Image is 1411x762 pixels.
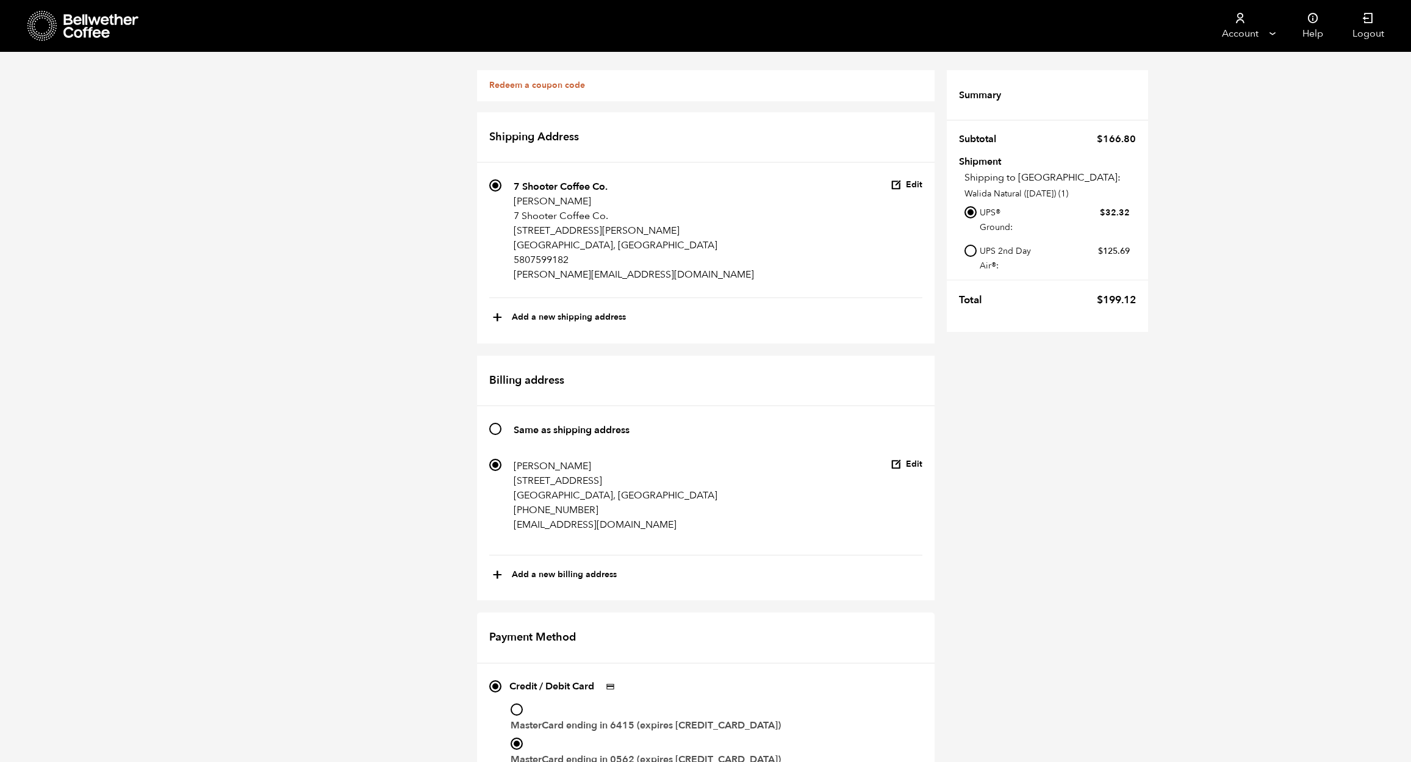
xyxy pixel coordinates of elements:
[1100,207,1130,218] bdi: 32.32
[489,423,501,435] input: Same as shipping address
[1097,293,1103,307] span: $
[1097,293,1136,307] bdi: 199.12
[514,238,754,253] p: [GEOGRAPHIC_DATA], [GEOGRAPHIC_DATA]
[477,356,935,407] h2: Billing address
[514,423,630,437] strong: Same as shipping address
[1098,245,1103,257] span: $
[891,459,922,470] button: Edit
[959,157,1029,165] th: Shipment
[514,503,717,517] p: [PHONE_NUMBER]
[514,517,717,532] p: [EMAIL_ADDRESS][DOMAIN_NAME]
[964,187,1136,200] p: Walida Natural ([DATE]) (1)
[511,716,922,735] label: MasterCard ending in 6415 (expires [CREDIT_CARD_DATA])
[1100,207,1105,218] span: $
[492,565,617,586] button: +Add a new billing address
[492,307,503,328] span: +
[489,79,585,91] a: Redeem a coupon code
[980,243,1129,273] label: UPS 2nd Day Air®:
[477,112,935,164] h2: Shipping Address
[489,459,501,471] input: [PERSON_NAME] [STREET_ADDRESS] [GEOGRAPHIC_DATA], [GEOGRAPHIC_DATA] [PHONE_NUMBER] [EMAIL_ADDRESS...
[959,287,989,314] th: Total
[891,179,922,191] button: Edit
[959,82,1008,108] th: Summary
[514,209,754,223] p: 7 Shooter Coffee Co.
[514,473,717,488] p: [STREET_ADDRESS]
[514,459,717,473] p: [PERSON_NAME]
[489,179,501,192] input: 7 Shooter Coffee Co. [PERSON_NAME] 7 Shooter Coffee Co. [STREET_ADDRESS][PERSON_NAME] [GEOGRAPHIC...
[514,194,754,209] p: [PERSON_NAME]
[514,267,754,282] p: [PERSON_NAME][EMAIL_ADDRESS][DOMAIN_NAME]
[509,677,622,696] label: Credit / Debit Card
[1097,132,1103,146] span: $
[1098,245,1130,257] bdi: 125.69
[959,126,1003,152] th: Subtotal
[477,613,935,664] h2: Payment Method
[514,488,717,503] p: [GEOGRAPHIC_DATA], [GEOGRAPHIC_DATA]
[492,565,503,586] span: +
[514,253,754,267] p: 5807599182
[980,204,1129,235] label: UPS® Ground:
[599,679,622,694] img: Credit / Debit Card
[492,307,626,328] button: +Add a new shipping address
[514,223,754,238] p: [STREET_ADDRESS][PERSON_NAME]
[1097,132,1136,146] bdi: 166.80
[964,170,1136,185] p: Shipping to [GEOGRAPHIC_DATA]:
[514,180,608,193] strong: 7 Shooter Coffee Co.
